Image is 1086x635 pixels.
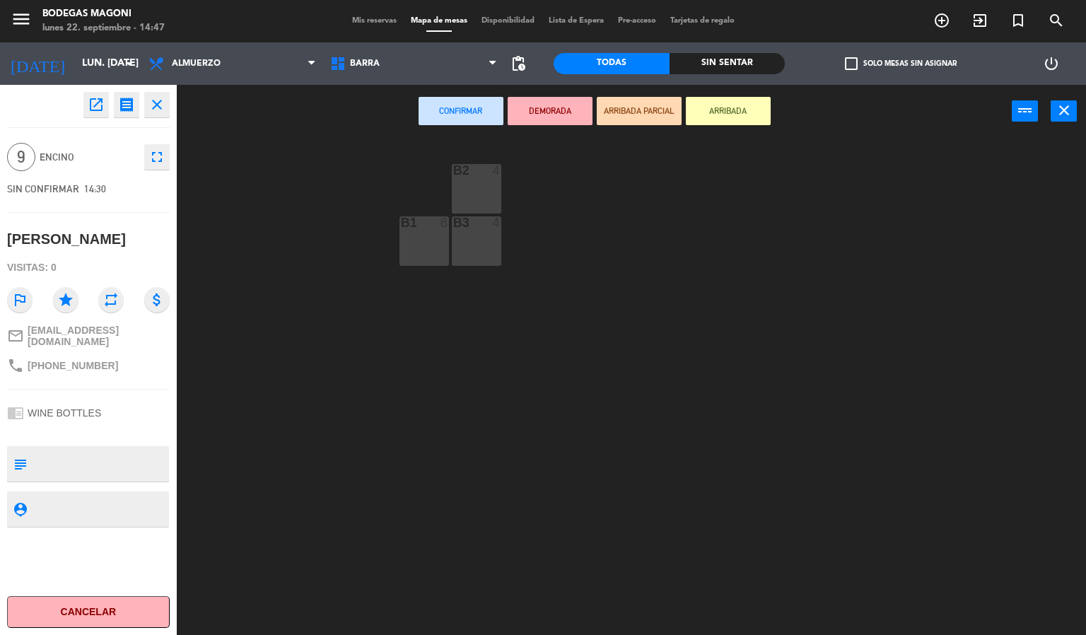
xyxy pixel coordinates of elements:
[11,8,32,30] i: menu
[172,59,221,69] span: Almuerzo
[148,148,165,165] i: fullscreen
[42,21,165,35] div: lunes 22. septiembre - 14:47
[419,97,503,125] button: Confirmar
[88,96,105,113] i: open_in_new
[7,228,126,251] div: [PERSON_NAME]
[84,183,106,194] span: 14:30
[12,456,28,472] i: subject
[404,17,474,25] span: Mapa de mesas
[611,17,663,25] span: Pre-acceso
[493,216,501,229] div: 4
[845,57,957,70] label: Solo mesas sin asignar
[144,287,170,313] i: attach_money
[933,12,950,29] i: add_circle_outline
[7,404,24,421] i: chrome_reader_mode
[1051,100,1077,122] button: close
[971,12,988,29] i: exit_to_app
[1048,12,1065,29] i: search
[7,596,170,628] button: Cancelar
[845,57,858,70] span: check_box_outline_blank
[7,287,33,313] i: outlined_flag
[350,59,380,69] span: Barra
[53,287,78,313] i: star
[7,357,24,374] i: phone
[121,55,138,72] i: arrow_drop_down
[28,360,118,371] span: [PHONE_NUMBER]
[493,164,501,177] div: 4
[1056,102,1073,119] i: close
[345,17,404,25] span: Mis reservas
[597,97,682,125] button: ARRIBADA PARCIAL
[148,96,165,113] i: close
[98,287,124,313] i: repeat
[453,216,454,229] div: B3
[114,92,139,117] button: receipt
[28,325,170,347] span: [EMAIL_ADDRESS][DOMAIN_NAME]
[686,97,771,125] button: ARRIBADA
[118,96,135,113] i: receipt
[1010,12,1027,29] i: turned_in_not
[40,149,137,165] span: Encino
[1012,100,1038,122] button: power_input
[7,325,170,347] a: mail_outline[EMAIL_ADDRESS][DOMAIN_NAME]
[670,53,786,74] div: Sin sentar
[83,92,109,117] button: open_in_new
[474,17,542,25] span: Disponibilidad
[508,97,592,125] button: DEMORADA
[28,407,101,419] span: WINE BOTTLES
[144,92,170,117] button: close
[7,255,170,280] div: Visitas: 0
[663,17,742,25] span: Tarjetas de regalo
[510,55,527,72] span: pending_actions
[1017,102,1034,119] i: power_input
[7,327,24,344] i: mail_outline
[554,53,670,74] div: Todas
[542,17,611,25] span: Lista de Espera
[453,164,454,177] div: B2
[7,183,79,194] span: SIN CONFIRMAR
[42,7,165,21] div: Bodegas Magoni
[11,8,32,35] button: menu
[1043,55,1060,72] i: power_settings_new
[440,216,449,229] div: 8
[7,143,35,171] span: 9
[12,501,28,517] i: person_pin
[144,144,170,170] button: fullscreen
